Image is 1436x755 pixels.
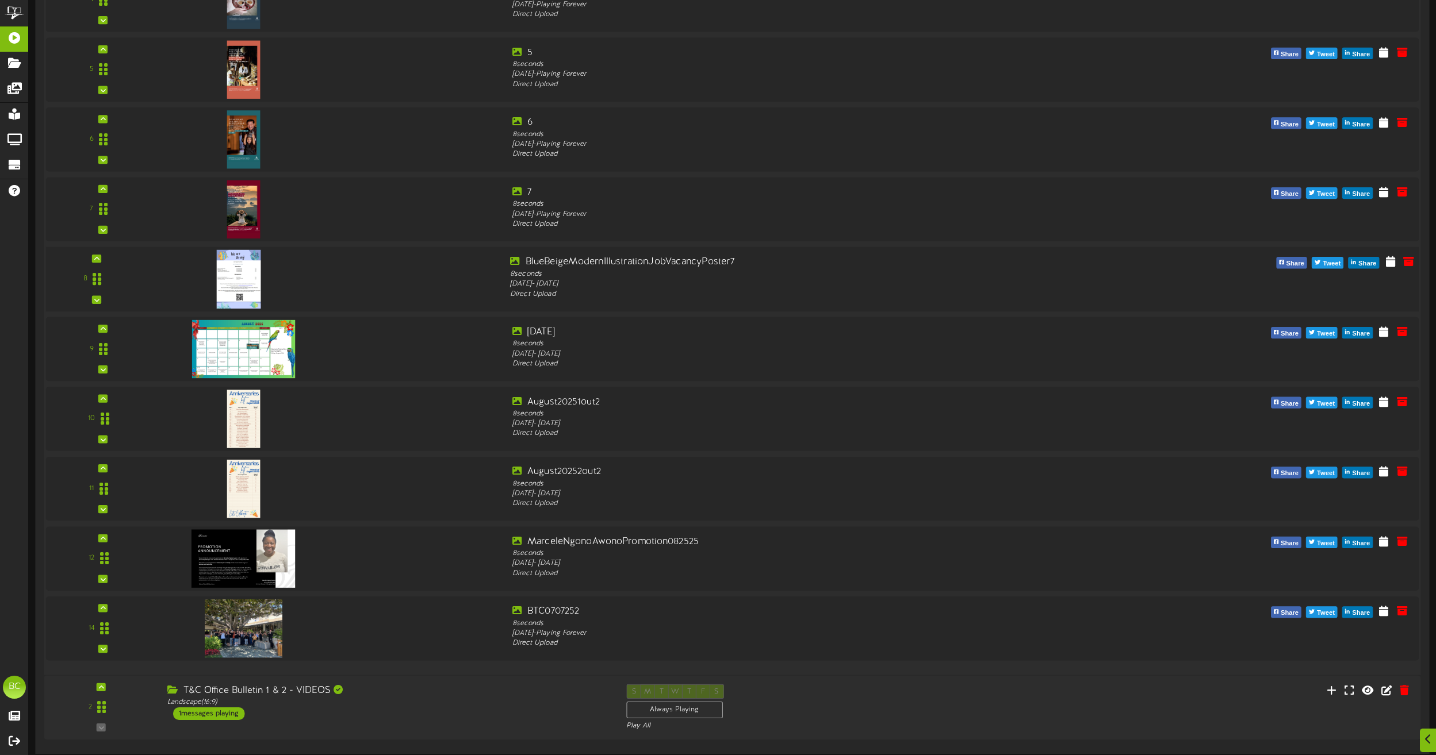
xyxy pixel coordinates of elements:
[512,47,1067,60] div: 5
[1342,537,1373,548] button: Share
[512,60,1067,70] div: 8 seconds
[1278,118,1301,130] span: Share
[1271,327,1301,338] button: Share
[227,460,260,518] img: c975fce7-c97c-4dbc-82dd-ac335eafe659.jpg
[3,676,26,699] div: BC
[512,339,1067,349] div: 8 seconds
[1349,257,1380,268] button: Share
[1306,117,1338,129] button: Tweet
[512,10,1067,20] div: Direct Upload
[217,250,261,309] img: 6b609b88-634f-4869-b3fa-f8dbbe2d9e42.jpg
[1315,537,1337,550] span: Tweet
[192,320,295,378] img: 45fdbbf5-8b77-4557-9ec1-5335ea7e9cf9.jpg
[1284,257,1306,270] span: Share
[1306,606,1338,618] button: Tweet
[227,40,260,98] img: 9acc56a4-881b-489c-ab07-e2916c7360fe.jpg
[512,549,1067,558] div: 8 seconds
[512,209,1067,219] div: [DATE] - Playing Forever
[512,488,1067,498] div: [DATE] - [DATE]
[512,605,1067,618] div: BTC0707252
[1306,537,1338,548] button: Tweet
[512,419,1067,429] div: [DATE] - [DATE]
[512,70,1067,79] div: [DATE] - Playing Forever
[1306,397,1338,409] button: Tweet
[192,529,295,587] img: 1653c456-822d-4cf9-a1f6-1a2612291753.jpg
[1342,467,1373,478] button: Share
[1278,537,1301,550] span: Share
[1350,537,1372,550] span: Share
[1350,48,1372,61] span: Share
[1306,187,1338,199] button: Tweet
[89,484,94,494] div: 11
[1350,328,1372,340] span: Share
[512,326,1067,339] div: [DATE]
[90,134,94,144] div: 6
[512,140,1067,149] div: [DATE] - Playing Forever
[173,707,244,720] div: 1 messages playing
[1271,48,1301,59] button: Share
[1350,188,1372,201] span: Share
[512,186,1067,199] div: 7
[1278,607,1301,619] span: Share
[1356,257,1378,270] span: Share
[510,289,1070,299] div: Direct Upload
[510,256,1070,269] div: BlueBeigeModernIllustrationJobVacancyPoster7
[1271,606,1301,618] button: Share
[1315,607,1337,619] span: Tweet
[512,129,1067,139] div: 8 seconds
[512,535,1067,548] div: MarceleNgonoAwonoPromotion082525
[1315,48,1337,61] span: Tweet
[1271,187,1301,199] button: Share
[1342,327,1373,338] button: Share
[512,465,1067,479] div: August20252out2
[1350,607,1372,619] span: Share
[512,479,1067,488] div: 8 seconds
[512,558,1067,568] div: [DATE] - [DATE]
[227,110,260,168] img: 79983643-03ef-43eb-ad36-d1a645b9f067.jpg
[512,568,1067,578] div: Direct Upload
[1271,117,1301,129] button: Share
[1306,467,1338,478] button: Tweet
[1320,257,1343,270] span: Tweet
[510,279,1070,290] div: [DATE] - [DATE]
[83,274,87,284] div: 8
[1271,537,1301,548] button: Share
[1350,398,1372,410] span: Share
[1276,257,1307,268] button: Share
[1278,328,1301,340] span: Share
[89,623,94,633] div: 14
[1271,397,1301,409] button: Share
[227,390,260,448] img: cb4f5acf-380a-4d60-a25f-2fac8f1a65d2.jpg
[1342,117,1373,129] button: Share
[88,414,95,423] div: 10
[510,269,1070,279] div: 8 seconds
[1315,398,1337,410] span: Tweet
[512,349,1067,359] div: [DATE] - [DATE]
[1315,188,1337,201] span: Tweet
[1350,118,1372,130] span: Share
[1278,188,1301,201] span: Share
[1306,48,1338,59] button: Tweet
[512,629,1067,638] div: [DATE] - Playing Forever
[512,116,1067,129] div: 6
[512,499,1067,509] div: Direct Upload
[167,698,609,707] div: Landscape ( 16:9 )
[90,344,94,354] div: 9
[1315,467,1337,480] span: Tweet
[512,638,1067,648] div: Direct Upload
[1278,467,1301,480] span: Share
[1312,257,1343,268] button: Tweet
[512,79,1067,89] div: Direct Upload
[1342,48,1373,59] button: Share
[512,219,1067,229] div: Direct Upload
[1315,118,1337,130] span: Tweet
[512,395,1067,409] div: August20251out2
[89,553,94,563] div: 12
[205,599,282,657] img: c18d9749-82a5-4ff3-83c8-d0463d3d0d9a.jpg
[1342,397,1373,409] button: Share
[512,149,1067,159] div: Direct Upload
[1342,187,1373,199] button: Share
[512,359,1067,369] div: Direct Upload
[626,702,723,718] div: Always Playing
[512,618,1067,628] div: 8 seconds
